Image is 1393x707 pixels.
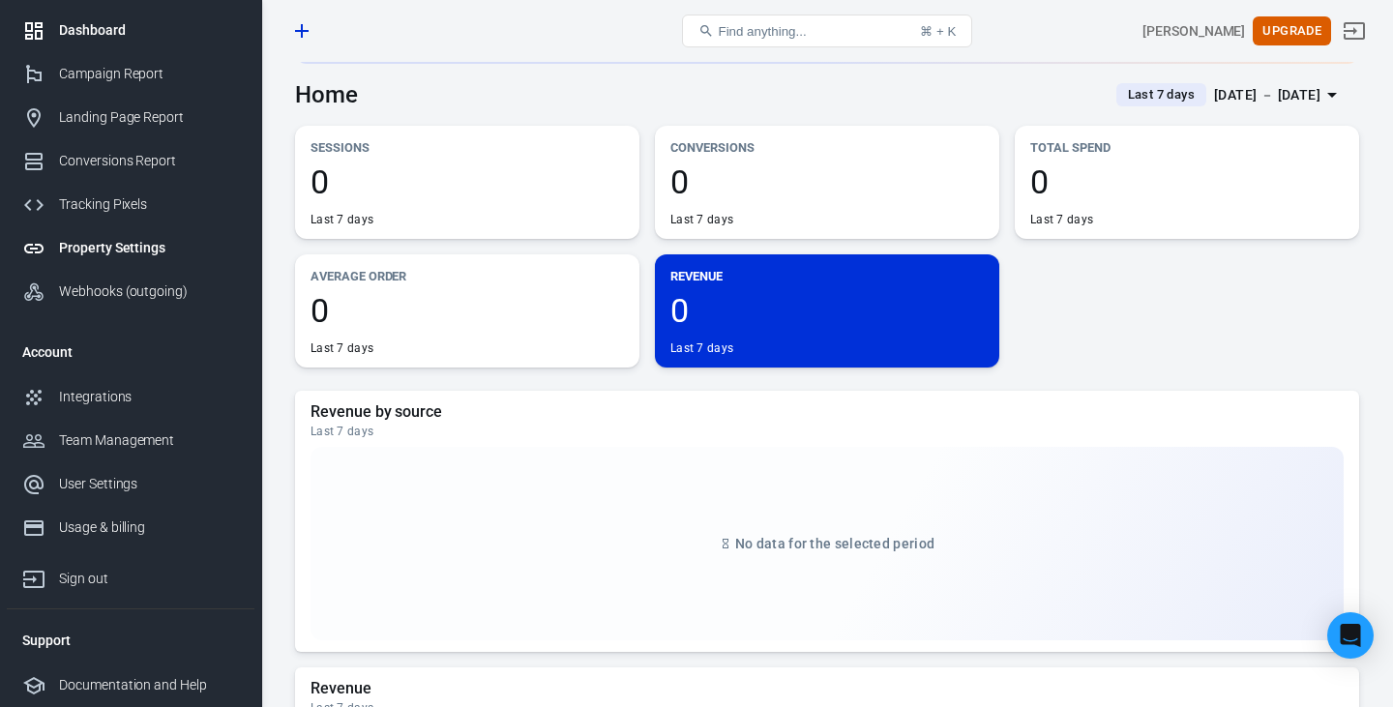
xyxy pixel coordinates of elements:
span: Last 7 days [1120,85,1202,104]
h5: Revenue [311,679,1344,698]
li: Support [7,617,254,663]
div: Landing Page Report [59,107,239,128]
button: Upgrade [1253,16,1331,46]
div: ⌘ + K [920,24,956,39]
a: Integrations [7,375,254,419]
a: User Settings [7,462,254,506]
div: Documentation and Help [59,675,239,695]
div: Integrations [59,387,239,407]
a: Property Settings [7,226,254,270]
a: Sign out [1331,8,1378,54]
div: Property Settings [59,238,239,258]
div: Sign out [59,569,239,589]
a: Create new property [285,15,318,47]
button: Find anything...⌘ + K [682,15,972,47]
div: Usage & billing [59,517,239,538]
a: Usage & billing [7,506,254,549]
div: Last 7 days [311,424,1344,439]
p: Sessions [311,137,624,158]
div: Conversions Report [59,151,239,171]
a: Conversions Report [7,139,254,183]
div: [DATE] － [DATE] [1214,83,1320,107]
p: Average Order [311,266,624,286]
h5: Revenue by source [311,402,1344,422]
div: Account id: IA0mpvkQ [1142,21,1245,42]
span: 0 [670,294,984,327]
div: Team Management [59,430,239,451]
li: Account [7,329,254,375]
div: Tracking Pixels [59,194,239,215]
span: 0 [311,165,624,198]
span: 0 [670,165,984,198]
a: Sign out [7,549,254,601]
div: Webhooks (outgoing) [59,281,239,302]
span: No data for the selected period [735,536,934,551]
a: Team Management [7,419,254,462]
span: 0 [1030,165,1344,198]
a: Campaign Report [7,52,254,96]
div: Last 7 days [670,340,733,356]
p: Total Spend [1030,137,1344,158]
div: User Settings [59,474,239,494]
div: Dashboard [59,20,239,41]
span: Find anything... [718,24,806,39]
h3: Home [295,81,358,108]
p: Revenue [670,266,984,286]
a: Dashboard [7,9,254,52]
button: Last 7 days[DATE] － [DATE] [1101,79,1359,111]
div: Campaign Report [59,64,239,84]
a: Webhooks (outgoing) [7,270,254,313]
a: Landing Page Report [7,96,254,139]
p: Conversions [670,137,984,158]
a: Tracking Pixels [7,183,254,226]
span: 0 [311,294,624,327]
div: Open Intercom Messenger [1327,612,1374,659]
